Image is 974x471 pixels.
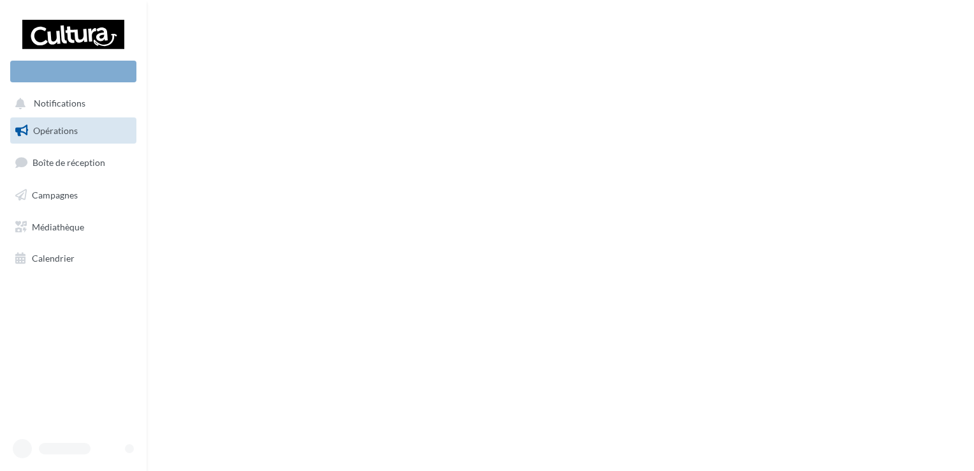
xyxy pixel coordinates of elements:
a: Boîte de réception [8,149,139,176]
a: Opérations [8,117,139,144]
a: Campagnes [8,182,139,209]
a: Calendrier [8,245,139,272]
span: Notifications [34,98,85,109]
span: Médiathèque [32,221,84,232]
span: Campagnes [32,190,78,200]
div: Nouvelle campagne [10,61,136,82]
a: Médiathèque [8,214,139,241]
span: Calendrier [32,253,75,264]
span: Boîte de réception [33,157,105,168]
span: Opérations [33,125,78,136]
